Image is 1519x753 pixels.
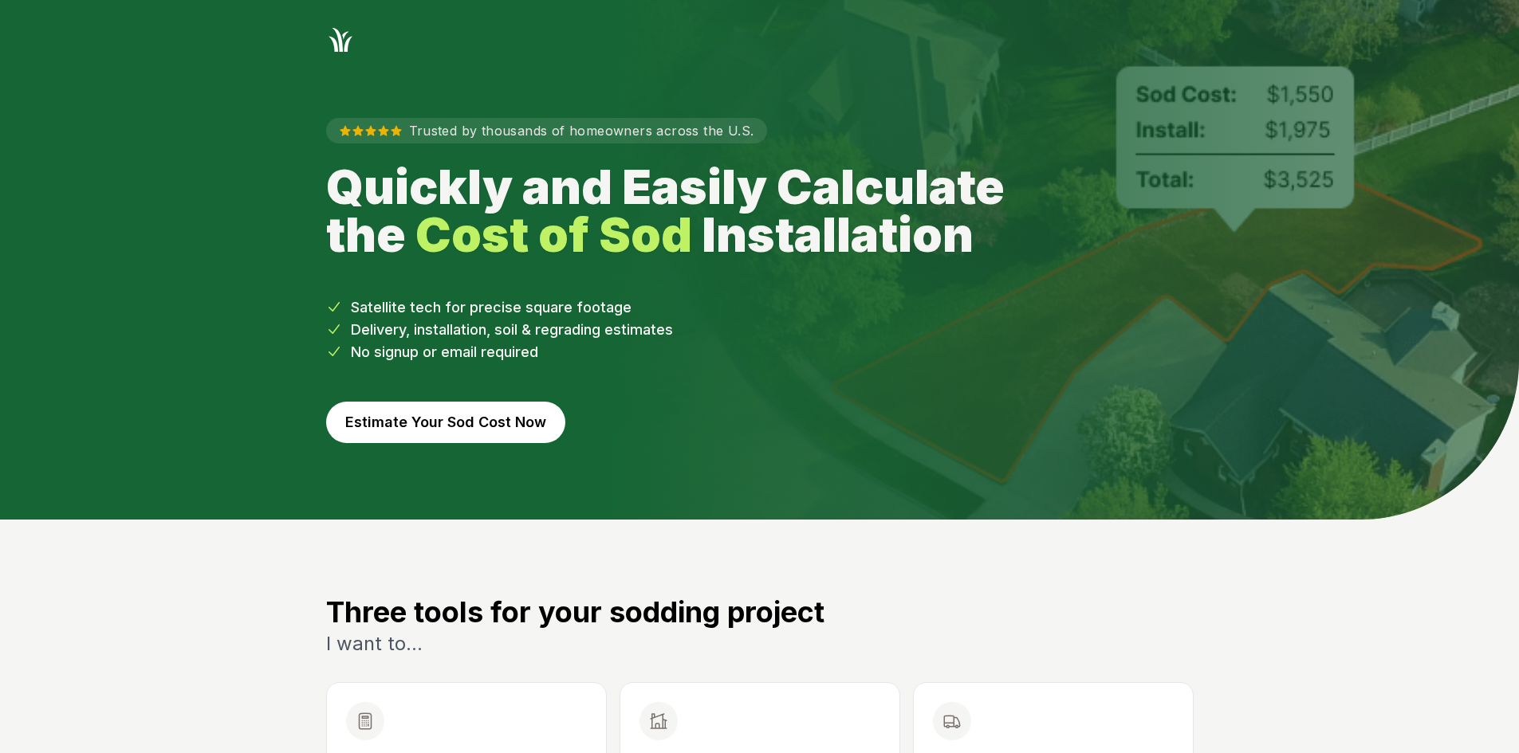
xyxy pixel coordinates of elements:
[326,631,1194,657] p: I want to...
[326,296,1194,319] li: Satellite tech for precise square footage
[326,163,1041,258] h1: Quickly and Easily Calculate the Installation
[326,402,565,443] button: Estimate Your Sod Cost Now
[326,341,1194,363] li: No signup or email required
[326,596,1194,628] h3: Three tools for your sodding project
[604,321,673,338] span: estimates
[415,206,692,263] strong: Cost of Sod
[326,319,1194,341] li: Delivery, installation, soil & regrading
[326,118,767,143] p: Trusted by thousands of homeowners across the U.S.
